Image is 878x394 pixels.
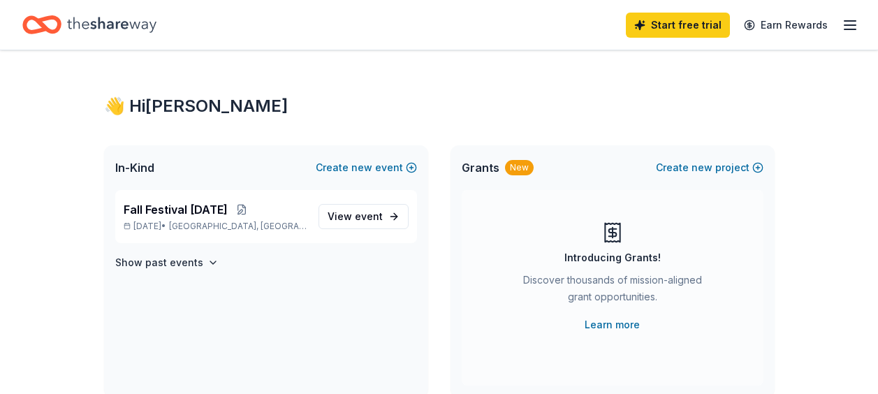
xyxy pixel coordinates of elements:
div: Introducing Grants! [564,249,661,266]
button: Show past events [115,254,219,271]
span: In-Kind [115,159,154,176]
div: 👋 Hi [PERSON_NAME] [104,95,775,117]
button: Createnewproject [656,159,763,176]
span: Grants [462,159,499,176]
a: Earn Rewards [736,13,836,38]
span: new [692,159,712,176]
a: Start free trial [626,13,730,38]
h4: Show past events [115,254,203,271]
a: Home [22,8,156,41]
span: event [355,210,383,222]
div: New [505,160,534,175]
span: Fall Festival [DATE] [124,201,228,218]
span: View [328,208,383,225]
a: View event [319,204,409,229]
a: Learn more [585,316,640,333]
p: [DATE] • [124,221,307,232]
span: new [351,159,372,176]
button: Createnewevent [316,159,417,176]
span: [GEOGRAPHIC_DATA], [GEOGRAPHIC_DATA] [169,221,307,232]
div: Discover thousands of mission-aligned grant opportunities. [518,272,708,311]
